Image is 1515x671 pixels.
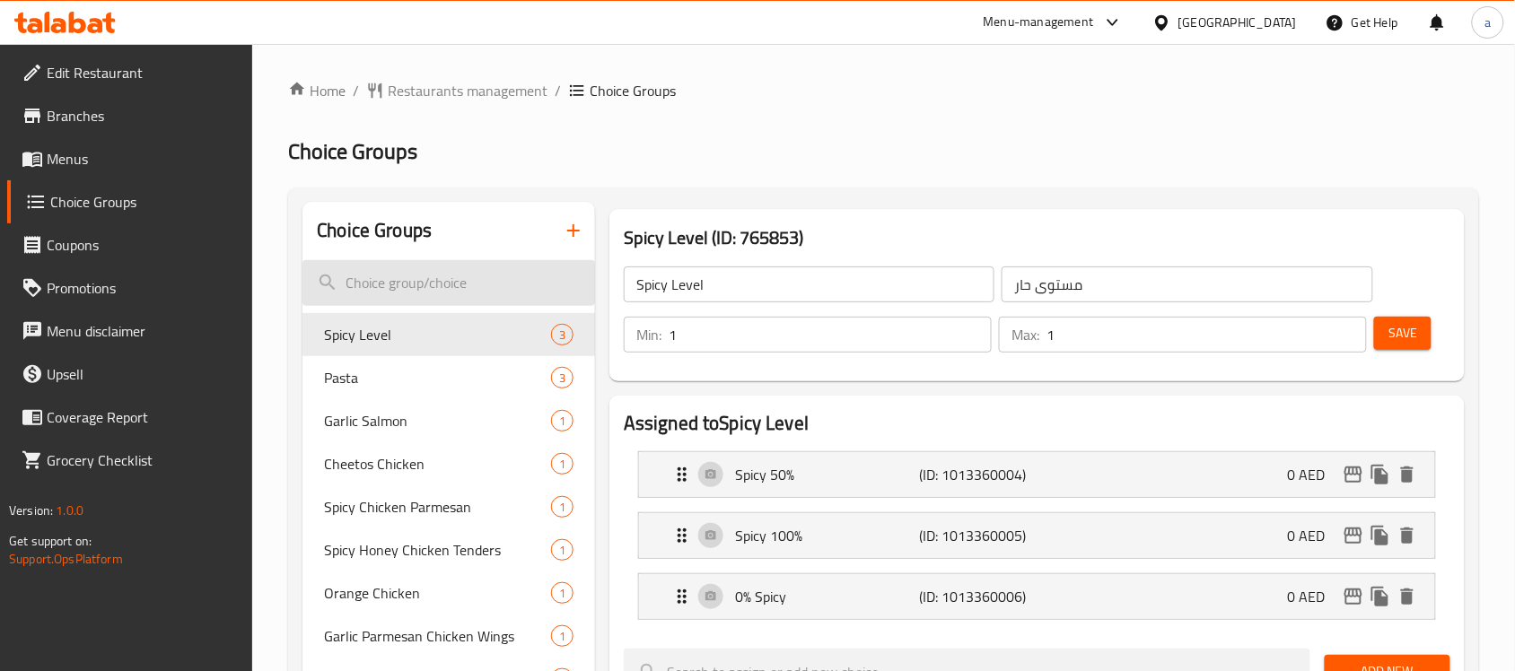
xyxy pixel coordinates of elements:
span: Restaurants management [388,80,547,101]
a: Grocery Checklist [7,439,253,482]
div: Choices [551,324,574,345]
span: Coverage Report [47,406,239,428]
a: Edit Restaurant [7,51,253,94]
h3: Spicy Level (ID: 765853) [624,223,1450,252]
div: Orange Chicken1 [302,571,595,614]
a: Menu disclaimer [7,309,253,353]
div: Choices [551,453,574,475]
div: Choices [551,496,574,518]
div: Spicy Honey Chicken Tenders1 [302,528,595,571]
li: / [353,80,359,101]
p: Spicy 100% [735,525,919,546]
a: Home [288,80,346,101]
span: Grocery Checklist [47,449,239,471]
li: Expand [624,566,1450,627]
div: Expand [639,513,1435,558]
p: 0 AED [1288,525,1340,546]
span: Upsell [47,363,239,385]
span: Garlic Parmesan Chicken Wings [324,625,551,647]
div: Expand [639,574,1435,619]
span: 1 [552,628,573,645]
button: duplicate [1367,461,1394,488]
button: edit [1340,522,1367,549]
div: Choices [551,582,574,604]
nav: breadcrumb [288,80,1479,101]
a: Support.OpsPlatform [9,547,123,571]
p: (ID: 1013360006) [919,586,1042,607]
span: Coupons [47,234,239,256]
span: 1 [552,499,573,516]
div: Expand [639,452,1435,497]
p: Max: [1011,324,1039,345]
p: 0 AED [1288,464,1340,485]
p: (ID: 1013360005) [919,525,1042,546]
button: edit [1340,583,1367,610]
div: Garlic Parmesan Chicken Wings1 [302,614,595,658]
span: Cheetos Chicken [324,453,551,475]
div: Pasta3 [302,356,595,399]
div: Spicy Level3 [302,313,595,356]
h2: Choice Groups [317,217,432,244]
button: duplicate [1367,583,1394,610]
span: 1 [552,456,573,473]
a: Menus [7,137,253,180]
span: 1.0.0 [56,499,83,522]
span: Version: [9,499,53,522]
h2: Assigned to Spicy Level [624,410,1450,437]
span: Save [1388,322,1417,344]
div: Choices [551,367,574,388]
span: Pasta [324,367,551,388]
li: / [555,80,561,101]
div: Choices [551,625,574,647]
div: Spicy Chicken Parmesan1 [302,485,595,528]
span: Promotions [47,277,239,299]
a: Promotions [7,266,253,309]
div: Garlic Salmon1 [302,399,595,442]
p: Min: [636,324,661,345]
span: Menu disclaimer [47,320,239,342]
p: 0% Spicy [735,586,919,607]
span: 1 [552,413,573,430]
button: delete [1394,583,1421,610]
span: Branches [47,105,239,126]
span: Spicy Chicken Parmesan [324,496,551,518]
div: [GEOGRAPHIC_DATA] [1178,13,1297,32]
a: Coupons [7,223,253,266]
span: 1 [552,585,573,602]
p: (ID: 1013360004) [919,464,1042,485]
span: Choice Groups [590,80,676,101]
div: Menu-management [984,12,1094,33]
div: Choices [551,410,574,431]
span: 1 [552,542,573,559]
p: 0 AED [1288,586,1340,607]
span: Choice Groups [288,131,417,171]
span: Orange Chicken [324,582,551,604]
span: a [1484,13,1491,32]
li: Expand [624,444,1450,505]
span: Edit Restaurant [47,62,239,83]
div: Choices [551,539,574,561]
a: Upsell [7,353,253,396]
span: 3 [552,370,573,387]
input: search [302,260,595,306]
button: delete [1394,522,1421,549]
button: delete [1394,461,1421,488]
span: Menus [47,148,239,170]
a: Restaurants management [366,80,547,101]
a: Choice Groups [7,180,253,223]
div: Cheetos Chicken1 [302,442,595,485]
span: Garlic Salmon [324,410,551,431]
a: Branches [7,94,253,137]
span: Spicy Honey Chicken Tenders [324,539,551,561]
button: Save [1374,317,1432,350]
li: Expand [624,505,1450,566]
span: Choice Groups [50,191,239,213]
span: 3 [552,327,573,344]
span: Spicy Level [324,324,551,345]
button: duplicate [1367,522,1394,549]
p: Spicy 50% [735,464,919,485]
span: Get support on: [9,529,92,553]
a: Coverage Report [7,396,253,439]
button: edit [1340,461,1367,488]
